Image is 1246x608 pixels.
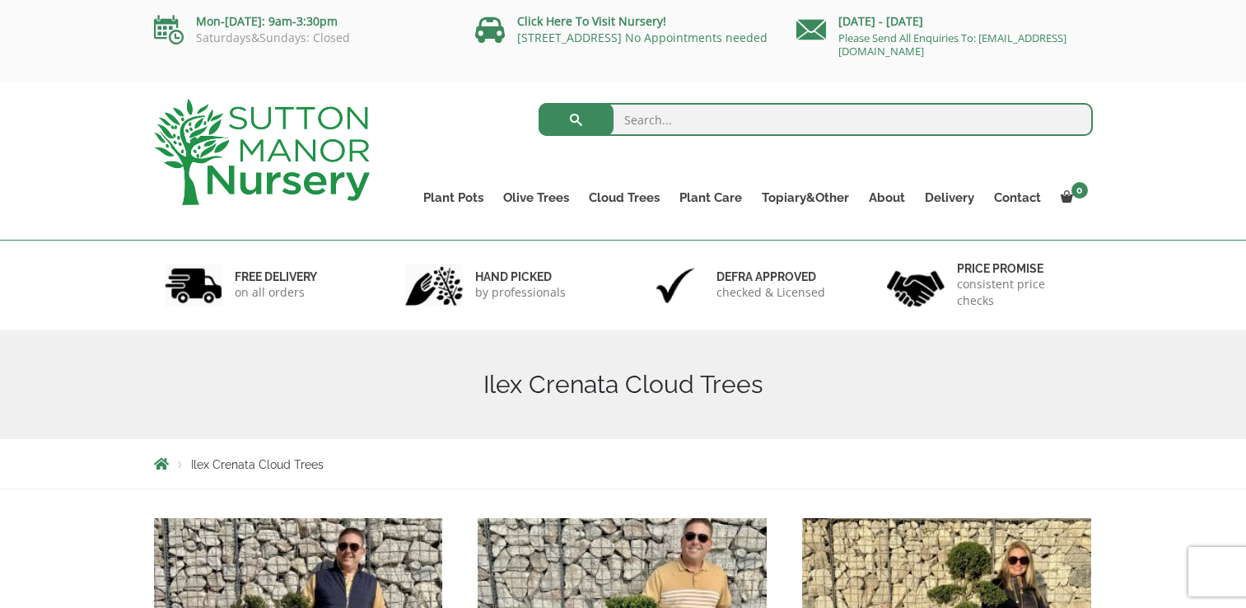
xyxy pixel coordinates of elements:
[475,269,566,284] h6: hand picked
[154,99,370,205] img: logo
[405,264,463,306] img: 2.jpg
[670,186,752,209] a: Plant Care
[154,31,450,44] p: Saturdays&Sundays: Closed
[716,284,825,301] p: checked & Licensed
[191,458,324,471] span: Ilex Crenata Cloud Trees
[859,186,915,209] a: About
[475,284,566,301] p: by professionals
[539,103,1093,136] input: Search...
[165,264,222,306] img: 1.jpg
[1071,182,1088,199] span: 0
[915,186,984,209] a: Delivery
[887,260,945,311] img: 4.jpg
[752,186,859,209] a: Topiary&Other
[413,186,493,209] a: Plant Pots
[957,276,1082,309] p: consistent price checks
[646,264,704,306] img: 3.jpg
[517,30,768,45] a: [STREET_ADDRESS] No Appointments needed
[517,13,666,29] a: Click Here To Visit Nursery!
[154,12,450,31] p: Mon-[DATE]: 9am-3:30pm
[154,370,1093,400] h1: Ilex Crenata Cloud Trees
[838,30,1066,58] a: Please Send All Enquiries To: [EMAIL_ADDRESS][DOMAIN_NAME]
[957,261,1082,276] h6: Price promise
[796,12,1093,31] p: [DATE] - [DATE]
[984,186,1051,209] a: Contact
[235,269,317,284] h6: FREE DELIVERY
[1051,186,1093,209] a: 0
[716,269,825,284] h6: Defra approved
[493,186,579,209] a: Olive Trees
[579,186,670,209] a: Cloud Trees
[154,457,1093,470] nav: Breadcrumbs
[235,284,317,301] p: on all orders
